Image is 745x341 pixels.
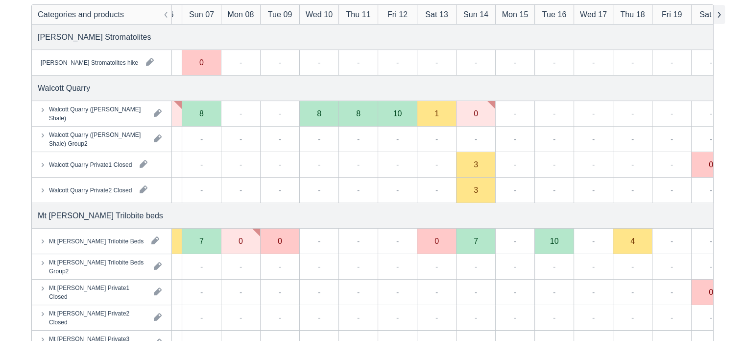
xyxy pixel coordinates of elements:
[189,8,214,20] div: Sun 07
[671,235,673,247] div: -
[475,286,477,298] div: -
[435,312,438,323] div: -
[387,8,408,20] div: Fri 12
[182,50,221,76] div: 0
[41,58,138,67] div: [PERSON_NAME] Stromatolites hike
[357,235,360,247] div: -
[240,261,242,272] div: -
[699,8,722,20] div: Sat 20
[396,184,399,196] div: -
[279,56,281,68] div: -
[425,8,448,20] div: Sat 13
[38,210,163,221] div: Mt [PERSON_NAME] Trilobite beds
[709,160,713,168] div: 0
[318,261,320,272] div: -
[228,8,254,20] div: Mon 08
[710,107,712,119] div: -
[396,133,399,145] div: -
[435,184,438,196] div: -
[357,261,360,272] div: -
[317,109,321,117] div: 8
[49,105,146,122] div: Walcott Quarry ([PERSON_NAME] Shale)
[435,56,438,68] div: -
[592,133,595,145] div: -
[631,261,634,272] div: -
[630,237,635,245] div: 4
[592,261,595,272] div: -
[279,184,281,196] div: -
[38,31,151,43] div: [PERSON_NAME] Stromatolites
[710,184,712,196] div: -
[435,286,438,298] div: -
[553,184,555,196] div: -
[357,286,360,298] div: -
[592,107,595,119] div: -
[200,261,203,272] div: -
[38,8,124,20] div: Categories and products
[474,186,478,194] div: 3
[279,286,281,298] div: -
[396,261,399,272] div: -
[279,158,281,170] div: -
[710,312,712,323] div: -
[592,158,595,170] div: -
[240,312,242,323] div: -
[631,184,634,196] div: -
[631,312,634,323] div: -
[279,107,281,119] div: -
[435,158,438,170] div: -
[435,261,438,272] div: -
[199,237,204,245] div: 7
[592,184,595,196] div: -
[240,286,242,298] div: -
[49,160,132,169] div: Walcott Quarry Private1 Closed
[435,133,438,145] div: -
[434,237,439,245] div: 0
[396,56,399,68] div: -
[199,109,204,117] div: 8
[553,286,555,298] div: -
[662,8,682,20] div: Fri 19
[580,8,607,20] div: Wed 17
[550,237,559,245] div: 10
[357,312,360,323] div: -
[592,312,595,323] div: -
[49,185,132,194] div: Walcott Quarry Private2 Closed
[357,56,360,68] div: -
[279,133,281,145] div: -
[553,158,555,170] div: -
[393,109,402,117] div: 10
[396,312,399,323] div: -
[631,286,634,298] div: -
[553,312,555,323] div: -
[200,133,203,145] div: -
[357,158,360,170] div: -
[710,133,712,145] div: -
[620,8,645,20] div: Thu 18
[671,158,673,170] div: -
[475,56,477,68] div: -
[474,237,478,245] div: 7
[553,107,555,119] div: -
[38,82,90,94] div: Walcott Quarry
[514,158,516,170] div: -
[514,261,516,272] div: -
[710,56,712,68] div: -
[200,312,203,323] div: -
[240,158,242,170] div: -
[671,56,673,68] div: -
[240,133,242,145] div: -
[514,235,516,247] div: -
[553,133,555,145] div: -
[318,286,320,298] div: -
[592,286,595,298] div: -
[357,184,360,196] div: -
[318,184,320,196] div: -
[514,56,516,68] div: -
[346,8,370,20] div: Thu 11
[240,107,242,119] div: -
[279,312,281,323] div: -
[671,184,673,196] div: -
[434,109,439,117] div: 1
[49,309,146,326] div: Mt [PERSON_NAME] Private2 Closed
